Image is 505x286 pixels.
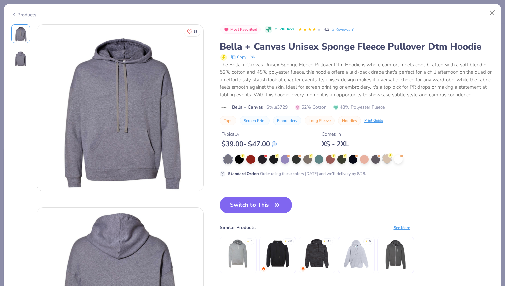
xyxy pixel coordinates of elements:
div: ★ [323,239,326,242]
div: 5 [251,239,252,244]
div: ★ [284,239,287,242]
button: Badge Button [220,25,261,34]
span: 4.3 [324,27,329,32]
div: XS - 2XL [322,140,349,148]
button: Long Sleeve [305,116,335,125]
span: 18 [193,30,197,33]
img: Front [13,26,29,42]
img: American Apparel Unisex Flex Fleece Zip Hoodie [380,238,411,270]
div: Order using these colors [DATE] and we’ll delivery by 8/28. [228,171,366,177]
a: 3 Reviews [332,26,355,32]
button: Screen Print [240,116,270,125]
span: Most Favorited [230,28,257,31]
button: Hoodies [338,116,361,125]
div: Bella + Canvas Unisex Sponge Fleece Pullover Dtm Hoodie [220,40,494,53]
button: Switch to This [220,197,292,213]
button: Close [486,7,499,19]
div: 4.3 Stars [298,24,321,35]
img: trending.gif [262,267,266,271]
img: Front [37,25,203,191]
img: Lane Seven Heavyweight Hoodie [340,238,372,270]
span: Style 3729 [266,104,288,111]
img: Independent Trading Co. Hooded Sweatshirt [301,238,333,270]
div: ★ [365,239,368,242]
div: Comes In [322,131,349,138]
img: Bella + Canvas Unisex Hooded Pullover Sweatshirt [222,238,254,270]
button: Tops [220,116,236,125]
div: 4.8 [288,239,292,244]
img: Most Favorited sort [224,27,229,32]
strong: Standard Order : [228,171,259,176]
div: Products [11,11,36,18]
button: Like [184,27,200,36]
img: Fresh Prints Bond St Hoodie [262,238,293,270]
div: 5 [369,239,371,244]
button: copy to clipboard [229,53,257,61]
span: Bella + Canvas [232,104,263,111]
span: 52% Cotton [295,104,327,111]
div: See More [394,225,414,231]
img: brand logo [220,105,229,110]
div: $ 39.00 - $ 47.00 [222,140,277,148]
span: 48% Polyester Fleece [333,104,385,111]
div: Typically [222,131,277,138]
div: ★ [247,239,249,242]
div: 4.8 [327,239,331,244]
img: Back [13,51,29,67]
div: Print Guide [364,118,383,124]
div: Similar Products [220,224,256,231]
img: trending.gif [301,267,305,271]
span: 29.2K Clicks [274,27,294,32]
div: The Bella + Canvas Unisex Sponge Fleece Pullover Dtm Hoodie is where comfort meets cool. Crafted ... [220,61,494,99]
button: Embroidery [273,116,301,125]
